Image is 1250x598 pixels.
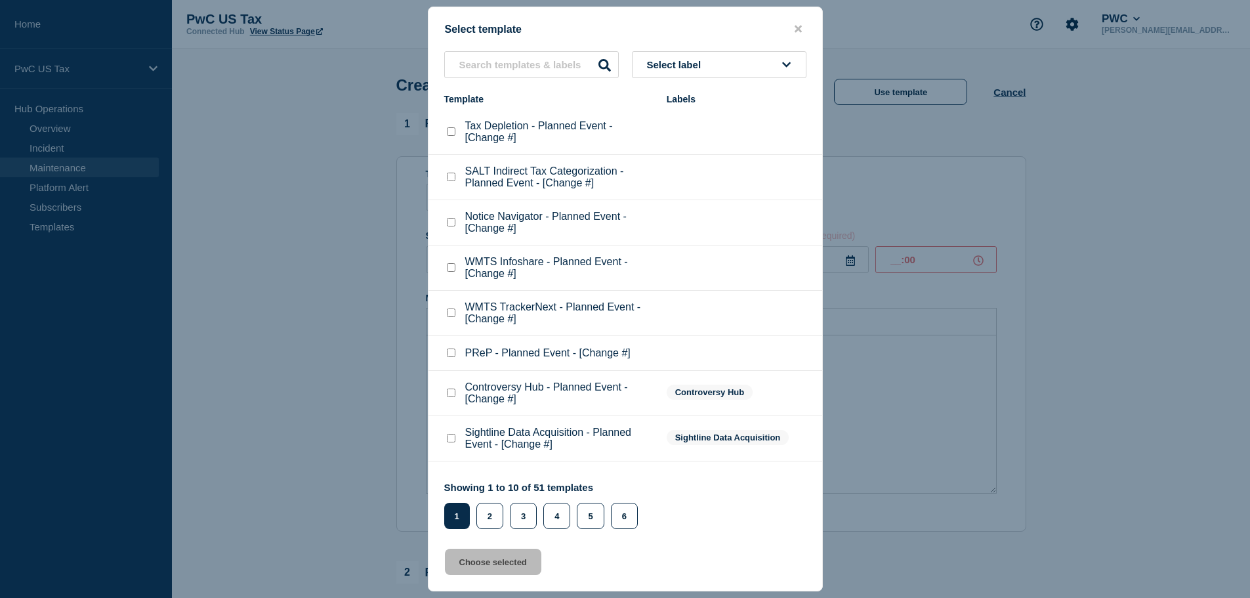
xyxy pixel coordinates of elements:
[447,218,455,226] input: Notice Navigator - Planned Event - [Change #] checkbox
[611,503,638,529] button: 6
[465,120,654,144] p: Tax Depletion - Planned Event - [Change #]
[447,434,455,442] input: Sightline Data Acquisition - Planned Event - [Change #] checkbox
[444,94,654,104] div: Template
[465,165,654,189] p: SALT Indirect Tax Categorization - Planned Event - [Change #]
[632,51,806,78] button: Select label
[667,430,789,445] span: Sightline Data Acquisition
[647,59,707,70] span: Select label
[447,173,455,181] input: SALT Indirect Tax Categorization - Planned Event - [Change #] checkbox
[465,347,631,359] p: PReP - Planned Event - [Change #]
[465,381,654,405] p: Controversy Hub - Planned Event - [Change #]
[510,503,537,529] button: 3
[444,51,619,78] input: Search templates & labels
[444,482,644,493] p: Showing 1 to 10 of 51 templates
[447,263,455,272] input: WMTS Infoshare - Planned Event - [Change #] checkbox
[577,503,604,529] button: 5
[465,427,654,450] p: Sightline Data Acquisition - Planned Event - [Change #]
[447,389,455,397] input: Controversy Hub - Planned Event - [Change #] checkbox
[465,301,654,325] p: WMTS TrackerNext - Planned Event - [Change #]
[543,503,570,529] button: 4
[445,549,541,575] button: Choose selected
[447,349,455,357] input: PReP - Planned Event - [Change #] checkbox
[476,503,503,529] button: 2
[791,23,806,35] button: close button
[465,256,654,280] p: WMTS Infoshare - Planned Event - [Change #]
[667,385,753,400] span: Controversy Hub
[444,503,470,529] button: 1
[465,211,654,234] p: Notice Navigator - Planned Event - [Change #]
[428,23,822,35] div: Select template
[667,94,806,104] div: Labels
[447,309,455,317] input: WMTS TrackerNext - Planned Event - [Change #] checkbox
[447,127,455,136] input: Tax Depletion - Planned Event - [Change #] checkbox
